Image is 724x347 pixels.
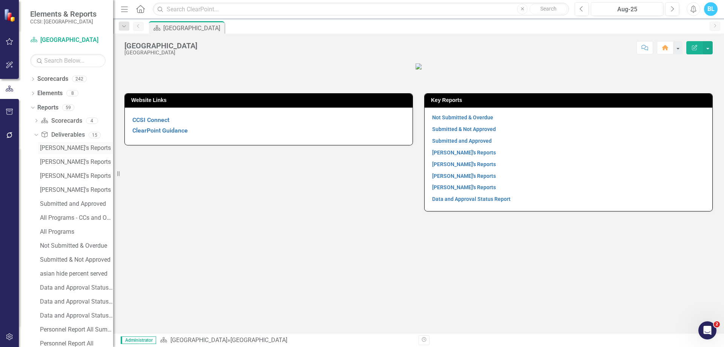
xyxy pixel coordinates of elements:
[153,3,569,16] input: Search ClearPoint...
[30,19,97,25] small: CCSI: [GEOGRAPHIC_DATA]
[132,127,188,134] a: ClearPoint Guidance
[40,200,113,207] div: Submitted and Approved
[432,173,496,179] a: [PERSON_NAME]'s Reports
[38,282,113,294] a: Data and Approval Status Report
[38,296,113,308] a: Data and Approval Status Report - Last 4 Quarters
[40,284,113,291] div: Data and Approval Status Report
[38,170,113,182] a: [PERSON_NAME]'s Reports
[540,6,557,12] span: Search
[40,326,113,333] div: Personnel Report All Summary 2
[591,2,663,16] button: Aug-25
[40,228,113,235] div: All Programs
[30,9,97,19] span: Elements & Reports
[416,63,422,69] img: ECDMH%20Logo%20png.PNG
[38,268,113,280] a: asian hide percent served
[432,161,496,167] a: [PERSON_NAME]'s Reports
[432,126,496,132] a: Submitted & Not Approved
[163,23,222,33] div: [GEOGRAPHIC_DATA]
[4,9,17,22] img: ClearPoint Strategy
[124,50,197,56] div: [GEOGRAPHIC_DATA]
[38,310,113,322] a: Data and Approval Status Report - Last 6 Months
[37,103,58,112] a: Reports
[132,116,169,123] a: CCSI Connect
[432,184,496,190] a: [PERSON_NAME]'s Reports
[41,131,84,139] a: Deliverables
[72,76,87,82] div: 242
[121,336,156,344] span: Administrator
[40,145,113,151] div: [PERSON_NAME]'s Reports
[40,173,113,179] div: [PERSON_NAME]'s Reports
[37,75,68,83] a: Scorecards
[160,336,413,345] div: »
[38,184,113,196] a: [PERSON_NAME]'s Reports
[37,89,63,98] a: Elements
[40,270,113,277] div: asian hide percent served
[41,117,82,125] a: Scorecards
[66,90,78,97] div: 8
[38,212,113,224] a: All Programs - CCs and Owners
[40,187,113,193] div: [PERSON_NAME]'s Reports
[170,336,227,344] a: [GEOGRAPHIC_DATA]
[40,298,113,305] div: Data and Approval Status Report - Last 4 Quarters
[704,2,718,16] button: BL
[714,321,720,327] span: 2
[30,54,106,67] input: Search Below...
[40,340,113,347] div: Personnel Report All
[594,5,661,14] div: Aug-25
[38,226,113,238] a: All Programs
[432,150,496,156] a: [PERSON_NAME]'s Reports
[30,36,106,45] a: [GEOGRAPHIC_DATA]
[529,4,567,14] button: Search
[86,117,98,124] div: 4
[38,142,113,154] a: [PERSON_NAME]'s Reports
[431,97,709,103] h3: Key Reports
[38,156,113,168] a: [PERSON_NAME]'s Reports
[230,336,287,344] div: [GEOGRAPHIC_DATA]
[38,254,113,266] a: Submitted & Not Approved
[131,97,409,103] h3: Website Links
[698,321,716,339] iframe: Intercom live chat
[432,114,493,120] a: Not Submitted & Overdue
[38,324,113,336] a: Personnel Report All Summary 2
[89,132,101,138] div: 15
[40,256,113,263] div: Submitted & Not Approved
[38,240,113,252] a: Not Submitted & Overdue
[40,159,113,165] div: [PERSON_NAME]'s Reports
[432,196,511,202] a: Data and Approval Status Report
[62,104,74,111] div: 59
[40,312,113,319] div: Data and Approval Status Report - Last 6 Months
[40,242,113,249] div: Not Submitted & Overdue
[38,198,113,210] a: Submitted and Approved
[432,138,492,144] a: Submitted and Approved
[124,42,197,50] div: [GEOGRAPHIC_DATA]
[40,214,113,221] div: All Programs - CCs and Owners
